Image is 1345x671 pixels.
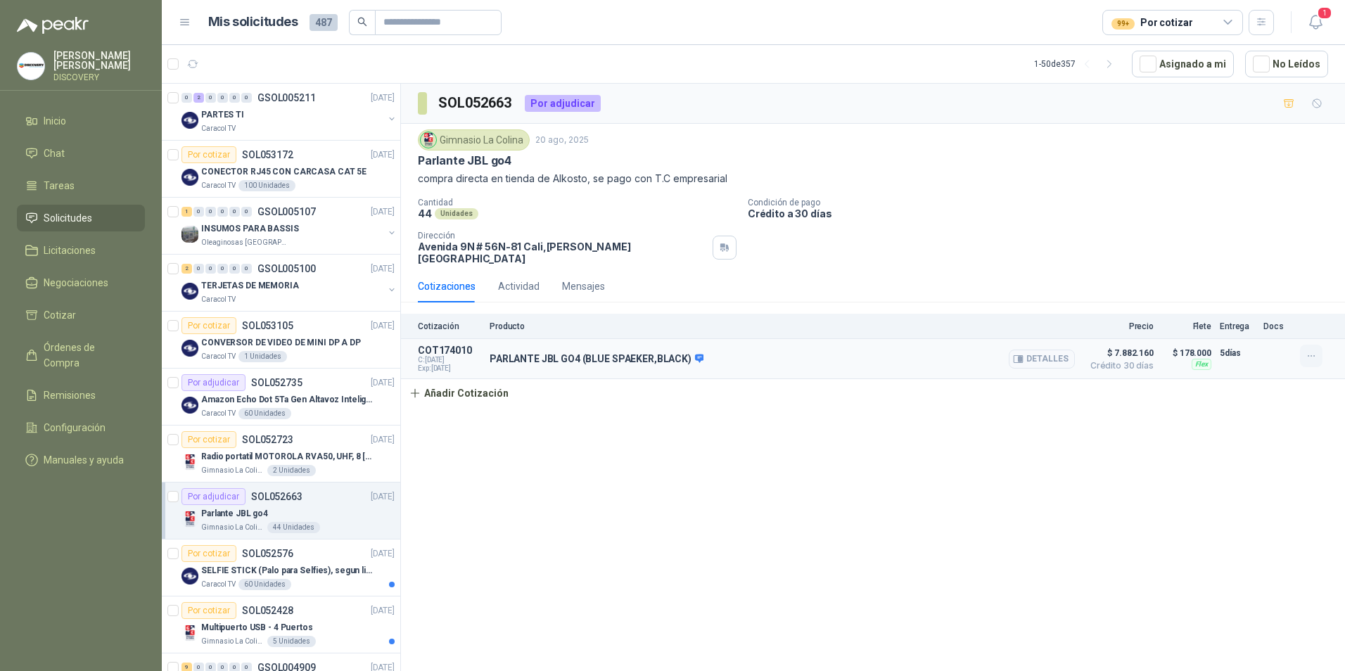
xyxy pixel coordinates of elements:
p: Amazon Echo Dot 5Ta Gen Altavoz Inteligente Alexa Azul [201,393,376,407]
a: Por adjudicarSOL052663[DATE] Company LogoParlante JBL go4Gimnasio La Colina44 Unidades [162,483,400,539]
div: 0 [205,264,216,274]
p: Docs [1263,321,1292,331]
p: Cantidad [418,198,737,207]
span: 487 [310,14,338,31]
p: Dirección [418,231,707,241]
p: 5 días [1220,345,1255,362]
div: Por adjudicar [181,374,246,391]
div: 1 Unidades [238,351,287,362]
a: Tareas [17,172,145,199]
p: PARLANTE JBL GO4 (BLUE SPAEKER,BLACK) [490,353,703,366]
p: $ 178.000 [1162,345,1211,362]
div: Por cotizar [181,431,236,448]
img: Company Logo [181,226,198,243]
div: Mensajes [562,279,605,294]
a: Manuales y ayuda [17,447,145,473]
div: 2 Unidades [267,465,316,476]
p: 20 ago, 2025 [535,134,589,147]
p: Cotización [418,321,481,331]
div: Gimnasio La Colina [418,129,530,151]
p: [DATE] [371,319,395,333]
p: GSOL005211 [257,93,316,103]
span: Negociaciones [44,275,108,290]
div: Por cotizar [181,602,236,619]
p: [DATE] [371,433,395,447]
p: Oleaginosas [GEOGRAPHIC_DATA][PERSON_NAME] [201,237,290,248]
div: Actividad [498,279,540,294]
p: PARTES TI [201,108,244,122]
span: Órdenes de Compra [44,340,132,371]
a: Por adjudicarSOL052735[DATE] Company LogoAmazon Echo Dot 5Ta Gen Altavoz Inteligente Alexa AzulCa... [162,369,400,426]
p: 44 [418,207,432,219]
p: Condición de pago [748,198,1339,207]
h1: Mis solicitudes [208,12,298,32]
p: [DATE] [371,148,395,162]
p: SOL052663 [251,492,302,501]
button: No Leídos [1245,51,1328,77]
a: Por cotizarSOL053172[DATE] Company LogoCONECTOR RJ45 CON CARCASA CAT 5ECaracol TV100 Unidades [162,141,400,198]
p: Avenida 9N # 56N-81 Cali , [PERSON_NAME][GEOGRAPHIC_DATA] [418,241,707,264]
p: SOL052576 [242,549,293,558]
p: Caracol TV [201,123,236,134]
a: Por cotizarSOL052723[DATE] Company LogoRadio portatil MOTOROLA RVA50, UHF, 8 [PERSON_NAME], 500MW... [162,426,400,483]
p: Gimnasio La Colina [201,636,264,647]
div: 0 [241,93,252,103]
span: $ 7.882.160 [1083,345,1154,362]
p: Flete [1162,321,1211,331]
p: Caracol TV [201,579,236,590]
span: 1 [1317,6,1332,20]
div: 99+ [1111,18,1135,30]
p: SOL052723 [242,435,293,445]
p: Entrega [1220,321,1255,331]
div: Flex [1192,359,1211,370]
img: Company Logo [181,454,198,471]
p: INSUMOS PARA BASSIS [201,222,299,236]
img: Company Logo [181,112,198,129]
div: 0 [193,207,204,217]
div: 2 [181,264,192,274]
img: Company Logo [421,132,436,148]
p: TERJETAS DE MEMORIA [201,279,299,293]
div: Por cotizar [1111,15,1192,30]
p: CONECTOR RJ45 CON CARCASA CAT 5E [201,165,366,179]
span: search [357,17,367,27]
div: Por cotizar [181,146,236,163]
p: Caracol TV [201,294,236,305]
a: 0 2 0 0 0 0 GSOL005211[DATE] Company LogoPARTES TICaracol TV [181,89,397,134]
p: GSOL005100 [257,264,316,274]
button: Asignado a mi [1132,51,1234,77]
a: Solicitudes [17,205,145,231]
a: 2 0 0 0 0 0 GSOL005100[DATE] Company LogoTERJETAS DE MEMORIACaracol TV [181,260,397,305]
img: Company Logo [181,169,198,186]
p: [DATE] [371,490,395,504]
button: Añadir Cotización [401,379,516,407]
p: [DATE] [371,604,395,618]
p: Producto [490,321,1075,331]
div: 1 - 50 de 357 [1034,53,1121,75]
p: [DATE] [371,205,395,219]
p: Crédito a 30 días [748,207,1339,219]
div: Por adjudicar [525,95,601,112]
img: Company Logo [18,53,44,79]
div: 44 Unidades [267,522,320,533]
div: 0 [217,207,228,217]
img: Company Logo [181,625,198,641]
p: compra directa en tienda de Alkosto, se pago con T.C empresarial [418,171,1328,186]
img: Company Logo [181,397,198,414]
p: [PERSON_NAME] [PERSON_NAME] [53,51,145,70]
p: Parlante JBL go4 [201,507,268,520]
div: 0 [205,207,216,217]
p: Gimnasio La Colina [201,522,264,533]
span: C: [DATE] [418,356,481,364]
a: Por cotizarSOL052576[DATE] Company LogoSELFIE STICK (Palo para Selfies), segun link adjuntoCaraco... [162,539,400,596]
p: Caracol TV [201,180,236,191]
span: Cotizar [44,307,76,323]
div: 0 [217,93,228,103]
a: Por cotizarSOL052428[DATE] Company LogoMultipuerto USB - 4 PuertosGimnasio La Colina5 Unidades [162,596,400,653]
p: [DATE] [371,91,395,105]
p: SELFIE STICK (Palo para Selfies), segun link adjunto [201,564,376,577]
div: 1 [181,207,192,217]
a: Configuración [17,414,145,441]
p: [DATE] [371,547,395,561]
span: Solicitudes [44,210,92,226]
